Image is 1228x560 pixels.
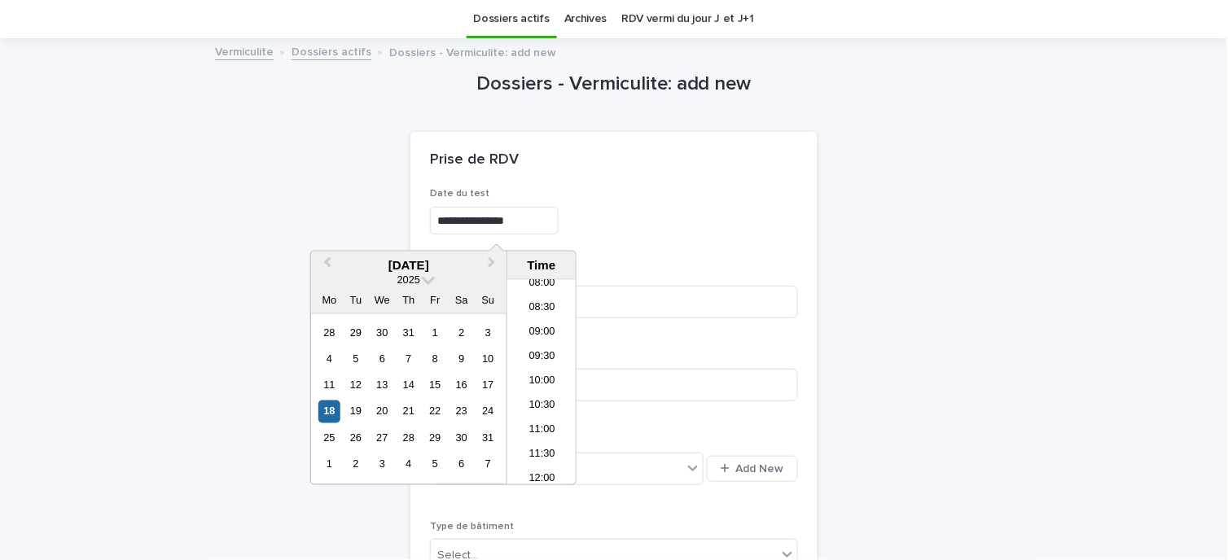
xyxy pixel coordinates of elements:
[371,453,393,475] div: Choose Wednesday, 3 September 2025
[344,348,366,370] div: Choose Tuesday, 5 August 2025
[371,289,393,311] div: We
[292,42,371,60] a: Dossiers actifs
[344,427,366,449] div: Choose Tuesday, 26 August 2025
[397,289,419,311] div: Th
[507,418,577,443] li: 11:00
[477,289,499,311] div: Su
[344,400,366,422] div: Choose Tuesday, 19 August 2025
[397,400,419,422] div: Choose Thursday, 21 August 2025
[389,42,556,60] p: Dossiers - Vermiculite: add new
[480,253,507,279] button: Next Month
[477,322,499,343] div: Choose Sunday, 3 August 2025
[318,453,340,475] div: Choose Monday, 1 September 2025
[397,348,419,370] div: Choose Thursday, 7 August 2025
[707,456,798,482] button: Add New
[397,374,419,396] div: Choose Thursday, 14 August 2025
[507,345,577,370] li: 09:30
[507,370,577,394] li: 10:00
[507,394,577,418] li: 10:30
[507,272,577,296] li: 08:00
[318,400,340,422] div: Choose Monday, 18 August 2025
[507,443,577,467] li: 11:30
[450,348,472,370] div: Choose Saturday, 9 August 2025
[397,427,419,449] div: Choose Thursday, 28 August 2025
[410,72,818,96] h1: Dossiers - Vermiculite: add new
[313,253,339,279] button: Previous Month
[450,427,472,449] div: Choose Saturday, 30 August 2025
[397,453,419,475] div: Choose Thursday, 4 September 2025
[311,258,507,273] div: [DATE]
[316,319,501,478] div: month 2025-08
[424,289,446,311] div: Fr
[318,348,340,370] div: Choose Monday, 4 August 2025
[371,322,393,343] div: Choose Wednesday, 30 July 2025
[450,453,472,475] div: Choose Saturday, 6 September 2025
[371,374,393,396] div: Choose Wednesday, 13 August 2025
[511,258,572,273] div: Time
[477,400,499,422] div: Choose Sunday, 24 August 2025
[318,374,340,396] div: Choose Monday, 11 August 2025
[371,348,393,370] div: Choose Wednesday, 6 August 2025
[318,322,340,343] div: Choose Monday, 28 July 2025
[344,453,366,475] div: Choose Tuesday, 2 September 2025
[424,348,446,370] div: Choose Friday, 8 August 2025
[318,427,340,449] div: Choose Monday, 25 August 2025
[318,289,340,311] div: Mo
[477,453,499,475] div: Choose Sunday, 7 September 2025
[344,289,366,311] div: Tu
[477,374,499,396] div: Choose Sunday, 17 August 2025
[344,322,366,343] div: Choose Tuesday, 29 July 2025
[507,296,577,321] li: 08:30
[397,273,420,286] span: 2025
[424,374,446,396] div: Choose Friday, 15 August 2025
[424,427,446,449] div: Choose Friday, 29 August 2025
[430,151,519,169] h2: Prise de RDV
[450,400,472,422] div: Choose Saturday, 23 August 2025
[450,374,472,396] div: Choose Saturday, 16 August 2025
[424,453,446,475] div: Choose Friday, 5 September 2025
[736,463,784,475] span: Add New
[430,189,489,199] span: Date du test
[450,322,472,343] div: Choose Saturday, 2 August 2025
[371,427,393,449] div: Choose Wednesday, 27 August 2025
[430,522,514,532] span: Type de bâtiment
[507,467,577,492] li: 12:00
[507,321,577,345] li: 09:00
[477,427,499,449] div: Choose Sunday, 31 August 2025
[424,400,446,422] div: Choose Friday, 22 August 2025
[215,42,274,60] a: Vermiculite
[450,289,472,311] div: Sa
[477,348,499,370] div: Choose Sunday, 10 August 2025
[397,322,419,343] div: Choose Thursday, 31 July 2025
[371,400,393,422] div: Choose Wednesday, 20 August 2025
[344,374,366,396] div: Choose Tuesday, 12 August 2025
[424,322,446,343] div: Choose Friday, 1 August 2025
